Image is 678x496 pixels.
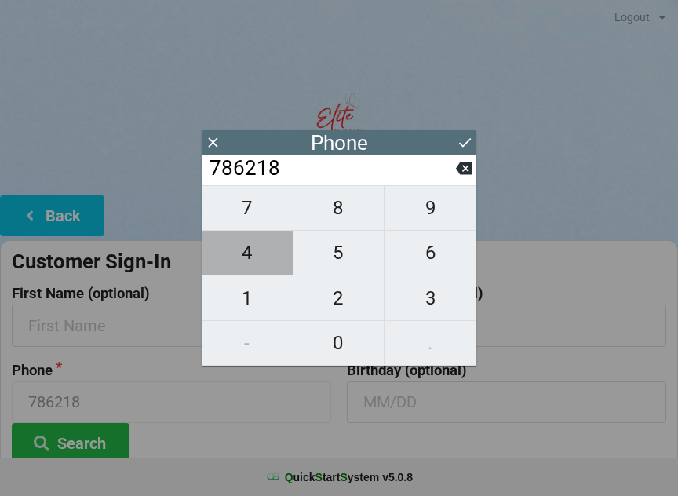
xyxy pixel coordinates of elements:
button: 6 [385,231,476,275]
button: 9 [385,185,476,231]
span: 6 [385,236,476,269]
button: 2 [293,275,385,320]
span: 3 [385,282,476,315]
span: 7 [202,191,293,224]
button: 1 [202,275,293,320]
button: 3 [385,275,476,320]
button: 7 [202,185,293,231]
span: 4 [202,236,293,269]
span: 2 [293,282,385,315]
span: 5 [293,236,385,269]
button: 0 [293,321,385,366]
span: 9 [385,191,476,224]
button: 5 [293,231,385,275]
div: Phone [311,135,368,151]
button: 4 [202,231,293,275]
button: 8 [293,185,385,231]
span: 8 [293,191,385,224]
span: 0 [293,326,385,359]
span: 1 [202,282,293,315]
